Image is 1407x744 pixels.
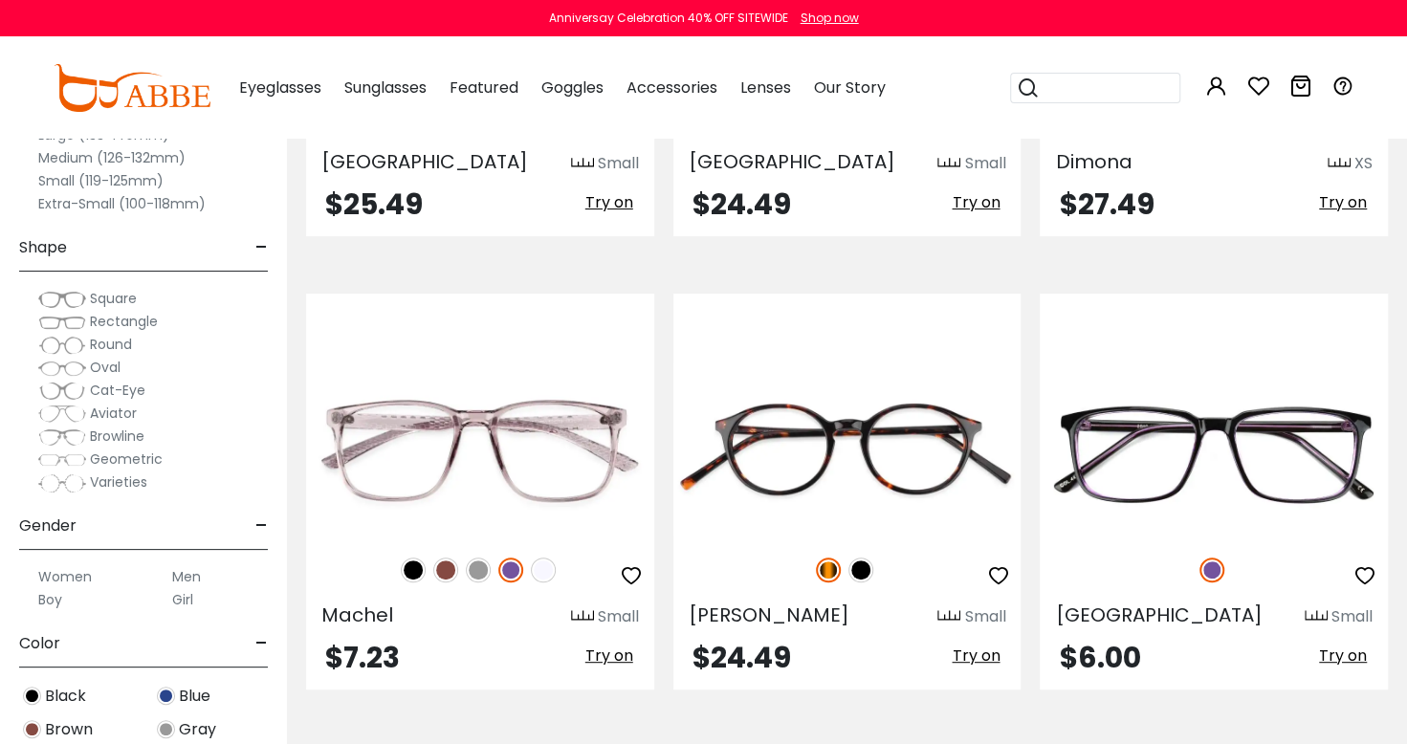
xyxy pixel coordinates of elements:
[433,558,458,582] img: Brown
[740,77,791,98] span: Lenses
[45,718,93,741] span: Brown
[580,190,639,215] button: Try on
[401,558,426,582] img: Black
[964,152,1005,175] div: Small
[549,10,788,27] div: Anniversay Celebration 40% OFF SITEWIDE
[38,169,164,192] label: Small (119-125mm)
[693,637,791,678] span: $24.49
[255,225,268,271] span: -
[321,148,528,175] span: [GEOGRAPHIC_DATA]
[38,588,62,611] label: Boy
[693,184,791,225] span: $24.49
[814,77,886,98] span: Our Story
[38,450,86,470] img: Geometric.png
[38,290,86,309] img: Square.png
[1199,558,1224,582] img: Purple
[1055,148,1132,175] span: Dimona
[19,621,60,667] span: Color
[1319,191,1367,213] span: Try on
[946,644,1005,668] button: Try on
[531,558,556,582] img: Translucent
[1059,637,1140,678] span: $6.00
[45,685,86,708] span: Black
[344,77,427,98] span: Sunglasses
[19,503,77,549] span: Gender
[90,472,147,492] span: Varieties
[571,609,594,624] img: size ruler
[38,359,86,378] img: Oval.png
[585,645,633,667] span: Try on
[580,644,639,668] button: Try on
[1354,152,1373,175] div: XS
[801,10,859,27] div: Shop now
[689,602,849,628] span: [PERSON_NAME]
[1313,644,1373,668] button: Try on
[23,720,41,738] img: Brown
[38,473,86,493] img: Varieties.png
[1305,609,1328,624] img: size ruler
[157,720,175,738] img: Gray
[689,148,895,175] span: [GEOGRAPHIC_DATA]
[541,77,604,98] span: Goggles
[1059,184,1154,225] span: $27.49
[172,565,201,588] label: Men
[673,362,1022,536] img: Tortoise Esteban - TR ,Universal Bridge Fit
[90,427,144,446] span: Browline
[937,609,960,624] img: size ruler
[179,685,210,708] span: Blue
[157,687,175,705] img: Blue
[255,503,268,549] span: -
[598,152,639,175] div: Small
[172,588,193,611] label: Girl
[964,605,1005,628] div: Small
[239,77,321,98] span: Eyeglasses
[1328,157,1351,171] img: size ruler
[1055,602,1262,628] span: [GEOGRAPHIC_DATA]
[38,427,86,447] img: Browline.png
[816,558,841,582] img: Tortoise
[90,335,132,354] span: Round
[848,558,873,582] img: Black
[90,312,158,331] span: Rectangle
[952,191,1000,213] span: Try on
[19,225,67,271] span: Shape
[23,687,41,705] img: Black
[38,382,86,401] img: Cat-Eye.png
[38,336,86,355] img: Round.png
[1313,190,1373,215] button: Try on
[627,77,717,98] span: Accessories
[38,146,186,169] label: Medium (126-132mm)
[38,565,92,588] label: Women
[325,637,400,678] span: $7.23
[38,313,86,332] img: Rectangle.png
[585,191,633,213] span: Try on
[90,289,137,308] span: Square
[179,718,216,741] span: Gray
[54,64,210,112] img: abbeglasses.com
[1331,605,1373,628] div: Small
[791,10,859,26] a: Shop now
[38,405,86,424] img: Aviator.png
[1040,362,1388,536] img: Purple Belleville - Acetate ,Universal Bridge Fit
[90,404,137,423] span: Aviator
[90,381,145,400] span: Cat-Eye
[571,157,594,171] img: size ruler
[325,184,423,225] span: $25.49
[450,77,518,98] span: Featured
[466,558,491,582] img: Gray
[937,157,960,171] img: size ruler
[306,362,654,536] img: Purple Machel - TR ,Universal Bridge Fit
[952,645,1000,667] span: Try on
[498,558,523,582] img: Purple
[321,602,393,628] span: Machel
[38,192,206,215] label: Extra-Small (100-118mm)
[1319,645,1367,667] span: Try on
[598,605,639,628] div: Small
[90,449,163,469] span: Geometric
[946,190,1005,215] button: Try on
[90,358,121,377] span: Oval
[255,621,268,667] span: -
